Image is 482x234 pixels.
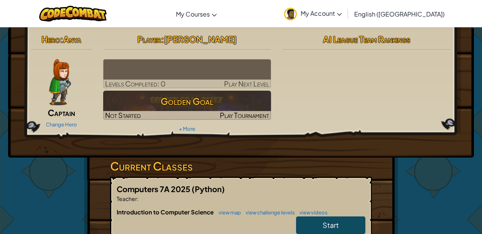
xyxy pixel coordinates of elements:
span: : [161,34,164,45]
img: CodeCombat logo [39,6,107,22]
span: : [60,34,63,45]
span: Play Next Level [224,79,269,88]
span: [PERSON_NAME] [164,34,237,45]
a: My Courses [172,3,221,24]
span: Not Started [105,111,141,119]
a: view challenge levels [242,209,295,216]
span: Start [323,221,339,229]
span: My Account [301,9,342,17]
span: AI League Team Rankings [323,34,410,45]
span: (Python) [192,184,225,194]
a: My Account [280,2,346,26]
span: Anya [63,34,81,45]
h3: Current Classes [110,158,372,175]
a: English ([GEOGRAPHIC_DATA]) [350,3,449,24]
span: Teacher [117,195,137,202]
span: English ([GEOGRAPHIC_DATA]) [354,10,445,18]
a: Golden GoalNot StartedPlay Tournament [103,91,271,120]
a: Play Next Level [103,59,271,88]
span: Computers 7A 2025 [117,184,192,194]
span: : [137,195,139,202]
span: Play Tournament [220,111,269,119]
h3: Golden Goal [103,93,271,110]
span: Captain [48,107,75,118]
img: avatar [284,8,297,20]
span: Player [137,34,161,45]
img: captain-pose.png [49,59,71,105]
span: Levels Completed: 0 [105,79,166,88]
a: Change Hero [46,121,77,128]
span: Introduction to Computer Science [117,208,215,216]
a: view map [215,209,241,216]
span: Hero [42,34,60,45]
a: view videos [296,209,328,216]
span: My Courses [176,10,210,18]
a: + More [179,126,195,132]
img: Golden Goal [103,91,271,120]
